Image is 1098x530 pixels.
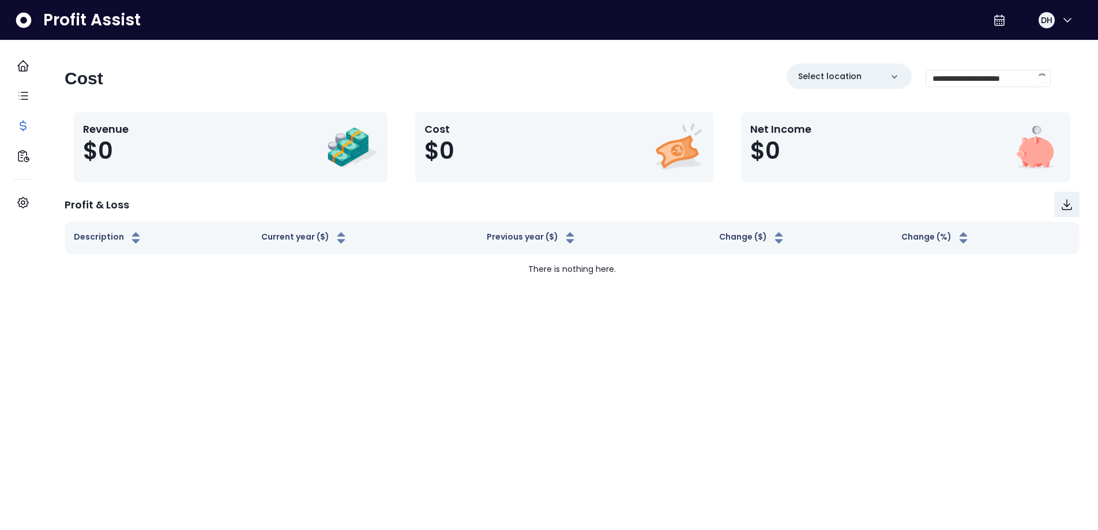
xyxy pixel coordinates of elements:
button: Description [74,231,143,245]
img: Net Income [1009,121,1061,173]
p: Select location [798,70,862,83]
button: Current year ($) [261,231,348,245]
p: Revenue [83,121,129,137]
span: $0 [750,137,780,165]
p: Net Income [750,121,811,137]
span: $0 [83,137,113,165]
h2: Cost [65,68,103,89]
p: Cost [424,121,454,137]
span: $0 [424,137,454,165]
td: There is nothing here. [65,254,1080,285]
span: DH [1041,14,1052,26]
img: Revenue [326,121,378,173]
img: Cost [652,121,704,173]
button: Change (%) [901,231,971,245]
p: Profit & Loss [65,197,129,212]
button: Previous year ($) [487,231,577,245]
button: Download [1054,192,1080,217]
span: Profit Assist [43,10,141,31]
button: Change ($) [719,231,786,245]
